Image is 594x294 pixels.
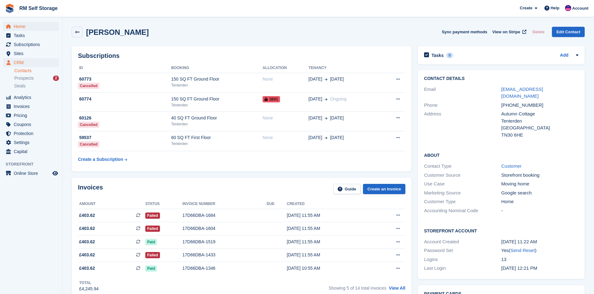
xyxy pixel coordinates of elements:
div: 150 SQ FT Ground Floor [171,96,263,102]
div: 17D66DBA-1604 [182,225,267,232]
span: Showing 5 of 14 total invoices [329,286,386,291]
span: Failed [145,252,160,258]
span: Paid [145,239,157,245]
div: TN30 6HE [501,132,578,139]
span: View on Stripe [492,29,520,35]
div: Cancelled [78,122,99,128]
a: Create an Invoice [363,184,405,194]
a: menu [3,129,59,138]
th: ID [78,63,171,73]
a: menu [3,22,59,31]
span: Account [572,5,588,12]
span: Sites [14,49,51,58]
a: menu [3,147,59,156]
a: Add [560,52,568,59]
div: £4,245.94 [79,286,99,292]
h2: Contact Details [424,76,578,81]
span: Coupons [14,120,51,129]
div: Marketing Source [424,189,501,197]
th: Invoice number [182,199,267,209]
span: £403.62 [79,225,95,232]
div: 0 [446,53,453,58]
div: 2 [53,76,59,81]
a: menu [3,93,59,102]
div: Contact Type [424,163,501,170]
div: 17D66DBA-1346 [182,265,267,272]
span: Home [14,22,51,31]
div: Password Set [424,247,501,254]
a: View on Stripe [490,27,528,37]
span: ( ) [509,248,536,253]
img: Roger Marsh [565,5,571,11]
h2: About [424,152,578,158]
span: CRM [14,58,51,67]
div: Yes [501,247,578,254]
th: Amount [78,199,145,209]
div: [GEOGRAPHIC_DATA] [501,124,578,132]
span: [DATE] [308,115,322,121]
a: Create a Subscription [78,154,127,165]
div: 17D66DBA-1433 [182,252,267,258]
div: Tenterden [171,82,263,88]
th: Due [267,199,287,209]
div: [DATE] 11:55 AM [287,239,372,245]
span: £403.62 [79,252,95,258]
th: Status [145,199,182,209]
a: Guide [333,184,361,194]
a: Preview store [51,170,59,177]
time: 2025-05-30 11:21:57 UTC [501,265,538,271]
div: [PHONE_NUMBER] [501,102,578,109]
span: Protection [14,129,51,138]
span: Help [551,5,559,11]
a: menu [3,138,59,147]
div: Address [424,110,501,138]
span: Failed [145,226,160,232]
div: 150 SQ FT Ground Floor [171,76,263,82]
h2: [PERSON_NAME] [86,28,149,36]
div: Tenterden [171,121,263,127]
div: Total [79,280,99,286]
span: [DATE] [330,115,344,121]
th: Created [287,199,372,209]
div: Tenterden [171,102,263,108]
span: [DATE] [330,76,344,82]
span: Analytics [14,93,51,102]
div: Cancelled [78,83,99,89]
span: Paid [145,265,157,272]
div: Tenterden [171,141,263,147]
div: Moving home [501,180,578,188]
div: - [501,207,578,214]
th: Tenancy [308,63,380,73]
div: 60774 [78,96,171,102]
span: Subscriptions [14,40,51,49]
span: Settings [14,138,51,147]
div: Logins [424,256,501,263]
div: Tenterden [501,118,578,125]
div: None [263,76,308,82]
th: Booking [171,63,263,73]
span: Tasks [14,31,51,40]
div: [DATE] 11:55 AM [287,252,372,258]
a: menu [3,31,59,40]
div: Google search [501,189,578,197]
div: Account Created [424,238,501,245]
th: Allocation [263,63,308,73]
span: Pricing [14,111,51,120]
button: Delete [530,27,547,37]
div: Customer Source [424,172,501,179]
span: Prospects [14,75,34,81]
div: 60126 [78,115,171,121]
span: Failed [145,212,160,219]
div: [DATE] 10:55 AM [287,265,372,272]
div: Email [424,86,501,100]
div: 17D66DBA-1519 [182,239,267,245]
span: Deals [14,83,26,89]
a: Contacts [14,68,59,74]
div: None [263,115,308,121]
span: Invoices [14,102,51,111]
a: menu [3,111,59,120]
div: 13 [501,256,578,263]
div: Last Login [424,265,501,272]
a: menu [3,49,59,58]
a: Edit Contact [552,27,585,37]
